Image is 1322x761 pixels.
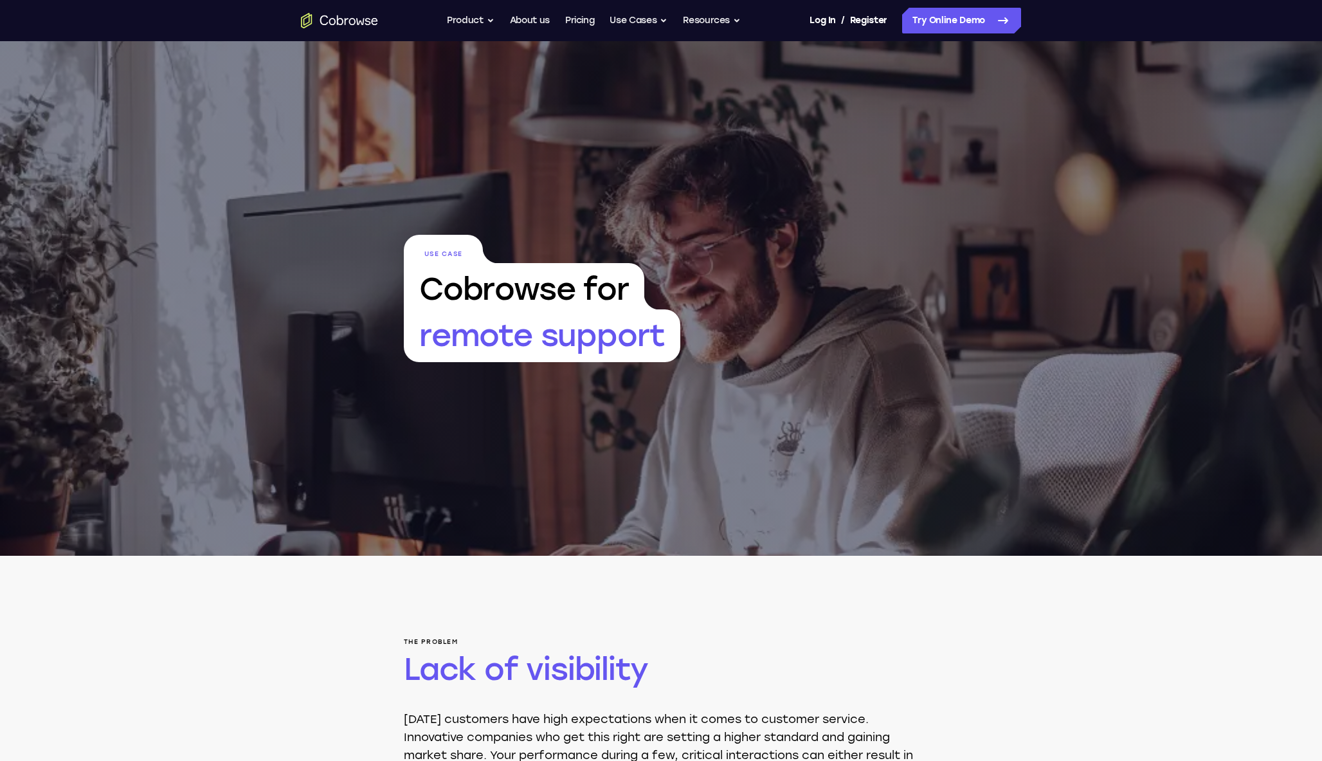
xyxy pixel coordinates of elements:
span: Cobrowse for [404,263,644,309]
span: / [841,13,845,28]
a: Pricing [565,8,595,33]
a: Go to the home page [301,13,378,28]
button: Resources [683,8,741,33]
h2: Lack of visibility [404,648,918,690]
span: Use Case [404,235,483,263]
button: Product [447,8,494,33]
a: About us [510,8,550,33]
span: remote support [404,309,680,362]
a: Register [850,8,887,33]
button: Use Cases [610,8,667,33]
span: The problem [404,638,918,646]
a: Log In [810,8,835,33]
a: Try Online Demo [902,8,1021,33]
